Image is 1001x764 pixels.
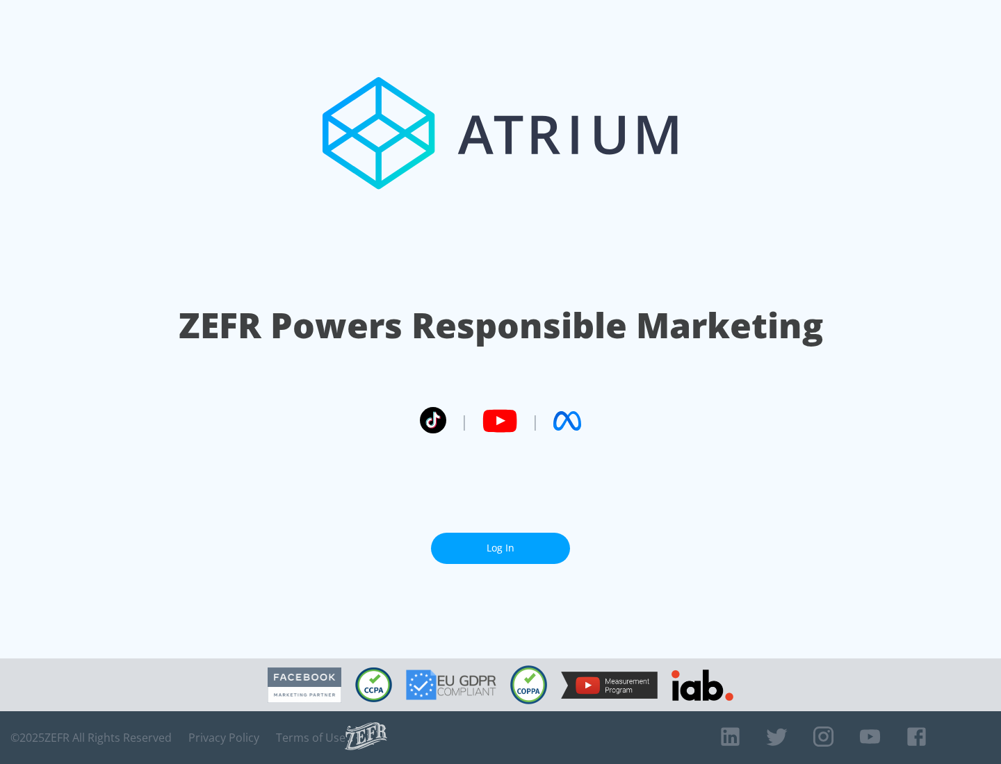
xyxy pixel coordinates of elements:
span: | [531,410,539,431]
img: COPPA Compliant [510,665,547,704]
img: CCPA Compliant [355,667,392,702]
a: Privacy Policy [188,731,259,745]
img: Facebook Marketing Partner [268,667,341,703]
img: IAB [672,670,733,701]
span: © 2025 ZEFR All Rights Reserved [10,731,172,745]
img: GDPR Compliant [406,670,496,700]
img: YouTube Measurement Program [561,672,658,699]
h1: ZEFR Powers Responsible Marketing [179,301,823,349]
a: Terms of Use [276,731,345,745]
span: | [460,410,469,431]
a: Log In [431,533,570,564]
